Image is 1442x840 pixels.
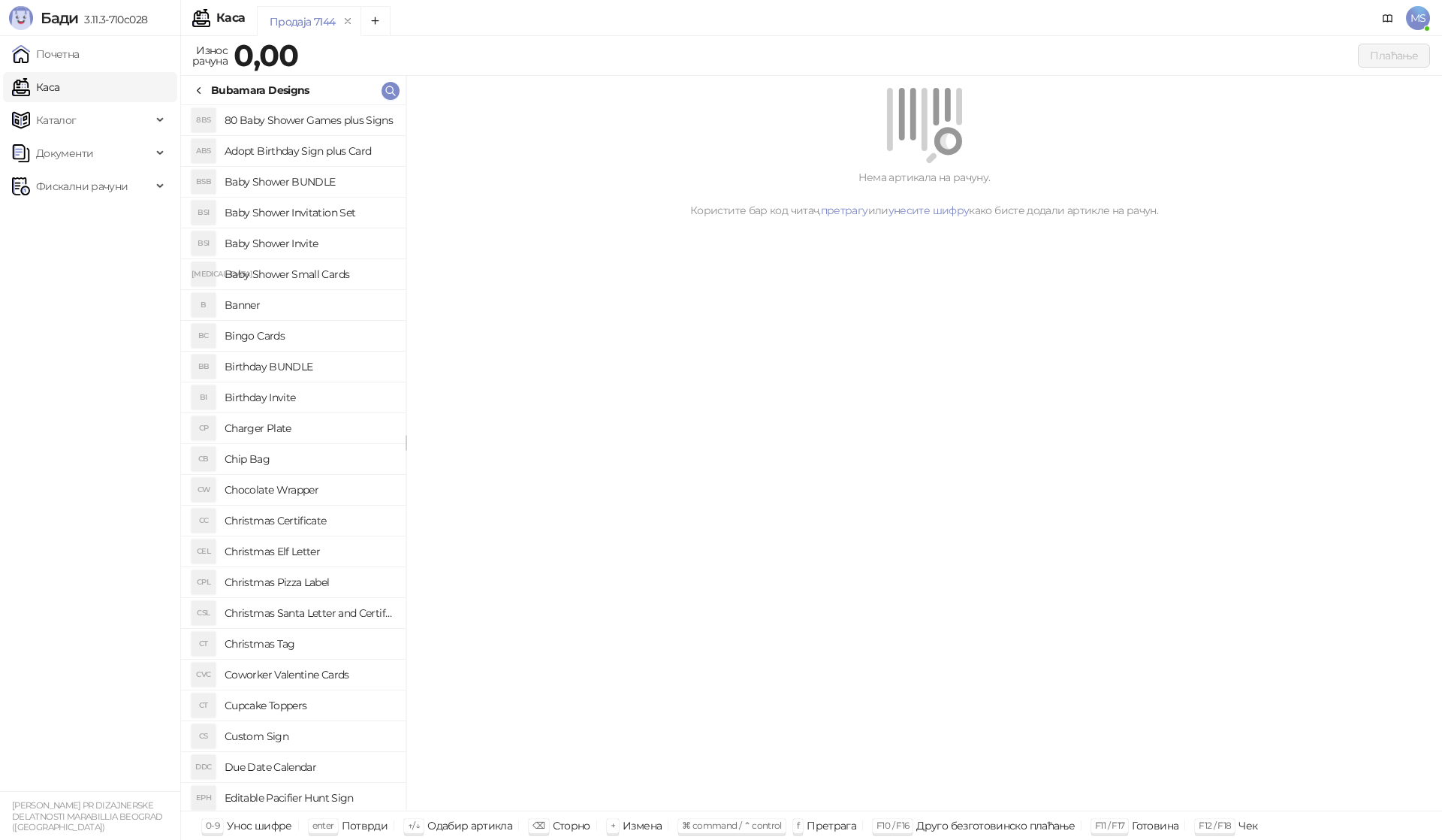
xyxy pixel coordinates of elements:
h4: Christmas Tag [225,632,394,656]
div: Каса [216,12,245,24]
div: CC [192,509,216,533]
div: Чек [1238,816,1257,835]
span: ⌘ command / ⌃ control [682,820,782,831]
button: Плаћање [1358,44,1430,68]
span: 0-9 [206,820,219,831]
div: grid [181,105,406,811]
a: унесите шифру [888,204,970,217]
div: Претрага [807,816,856,835]
img: Logo [9,6,33,30]
h4: Birthday BUNDLE [225,355,394,379]
div: Потврди [342,816,388,835]
div: [MEDICAL_DATA] [192,262,216,286]
span: 3.11.3-710c028 [78,13,147,26]
div: Сторно [553,816,590,835]
div: Износ рачуна [189,41,231,71]
h4: Christmas Pizza Label [225,570,394,594]
h4: Chip Bag [225,447,394,471]
h4: Baby Shower Invitation Set [225,201,394,225]
div: CS [192,724,216,748]
div: CW [192,478,216,502]
div: BB [192,355,216,379]
div: Измена [623,816,662,835]
div: EPH [192,786,216,810]
h4: Baby Shower BUNDLE [225,170,394,194]
div: CPL [192,570,216,594]
a: Почетна [12,39,80,69]
div: CT [192,632,216,656]
span: F11 / F17 [1095,820,1124,831]
h4: Christmas Elf Letter [225,539,394,564]
div: DDC [192,755,216,779]
div: CEL [192,539,216,564]
span: Фискални рачуни [36,171,128,201]
h4: Christmas Santa Letter and Certificate [225,601,394,625]
div: BSI [192,231,216,255]
div: Друго безготовинско плаћање [916,816,1075,835]
div: Готовина [1132,816,1178,835]
strong: 0,00 [234,37,298,74]
h4: Adopt Birthday Sign plus Card [225,139,394,163]
h4: Coworker Valentine Cards [225,663,394,687]
span: ↑/↓ [408,820,420,831]
a: Каса [12,72,59,102]
button: Add tab [360,6,391,36]
span: Документи [36,138,93,168]
div: BC [192,324,216,348]
h4: Charger Plate [225,416,394,440]
h4: Due Date Calendar [225,755,394,779]
a: претрагу [821,204,868,217]
div: CSL [192,601,216,625]
h4: Editable Pacifier Hunt Sign [225,786,394,810]
span: Бади [41,9,78,27]
span: f [797,820,799,831]
span: ⌫ [532,820,545,831]
a: Документација [1376,6,1400,30]
div: B [192,293,216,317]
h4: Banner [225,293,394,317]
h4: 80 Baby Shower Games plus Signs [225,108,394,132]
div: CP [192,416,216,440]
span: F12 / F18 [1199,820,1231,831]
h4: Christmas Certificate [225,509,394,533]
h4: Cupcake Toppers [225,693,394,718]
div: CB [192,447,216,471]
div: BI [192,385,216,409]
span: + [611,820,615,831]
h4: Custom Sign [225,724,394,748]
div: BSI [192,201,216,225]
div: Одабир артикла [427,816,512,835]
div: Нема артикала на рачуну. Користите бар код читач, или како бисте додали артикле на рачун. [424,169,1424,219]
div: ABS [192,139,216,163]
h4: Birthday Invite [225,385,394,409]
span: enter [312,820,334,831]
span: MS [1406,6,1430,30]
h4: Baby Shower Small Cards [225,262,394,286]
h4: Bingo Cards [225,324,394,348]
small: [PERSON_NAME] PR DIZAJNERSKE DELATNOSTI MARABILLIA BEOGRAD ([GEOGRAPHIC_DATA]) [12,800,162,832]
h4: Baby Shower Invite [225,231,394,255]
div: CT [192,693,216,718]
div: 8BS [192,108,216,132]
div: Унос шифре [227,816,292,835]
div: BSB [192,170,216,194]
div: Bubamara Designs [211,82,309,98]
span: F10 / F16 [876,820,909,831]
button: remove [338,15,357,28]
span: Каталог [36,105,77,135]
div: CVC [192,663,216,687]
div: Продаја 7144 [270,14,335,30]
h4: Chocolate Wrapper [225,478,394,502]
